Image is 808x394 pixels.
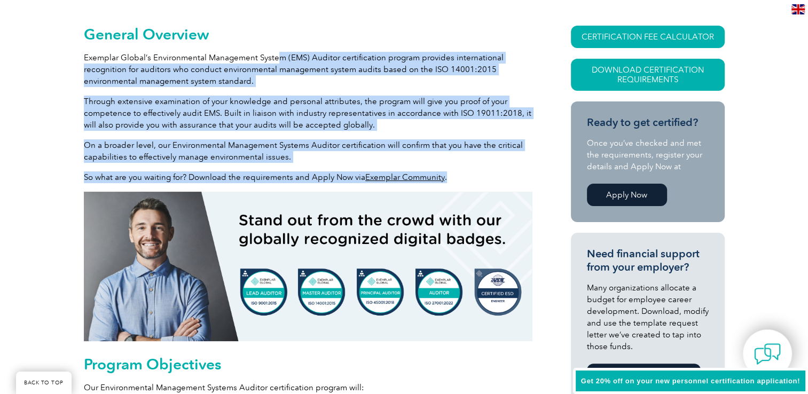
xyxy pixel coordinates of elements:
a: CERTIFICATION FEE CALCULATOR [571,26,725,48]
a: Download Certification Requirements [571,59,725,91]
a: Exemplar Community [365,172,445,182]
p: Many organizations allocate a budget for employee career development. Download, modify and use th... [587,282,709,352]
span: Get 20% off on your new personnel certification application! [581,377,800,385]
img: badges [84,192,532,341]
h2: General Overview [84,26,532,43]
p: Exemplar Global’s Environmental Management System (EMS) Auditor certification program provides in... [84,52,532,87]
p: Once you’ve checked and met the requirements, register your details and Apply Now at [587,137,709,172]
a: Download Template [587,364,701,386]
p: So what are you waiting for? Download the requirements and Apply Now via . [84,171,532,183]
a: Apply Now [587,184,667,206]
h3: Ready to get certified? [587,116,709,129]
h2: Program Objectives [84,356,532,373]
p: Our Environmental Management Systems Auditor certification program will: [84,382,532,393]
p: On a broader level, our Environmental Management Systems Auditor certification will confirm that ... [84,139,532,163]
img: en [791,4,805,14]
p: Through extensive examination of your knowledge and personal attributes, the program will give yo... [84,96,532,131]
img: contact-chat.png [754,341,781,367]
a: BACK TO TOP [16,372,72,394]
h3: Need financial support from your employer? [587,247,709,274]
